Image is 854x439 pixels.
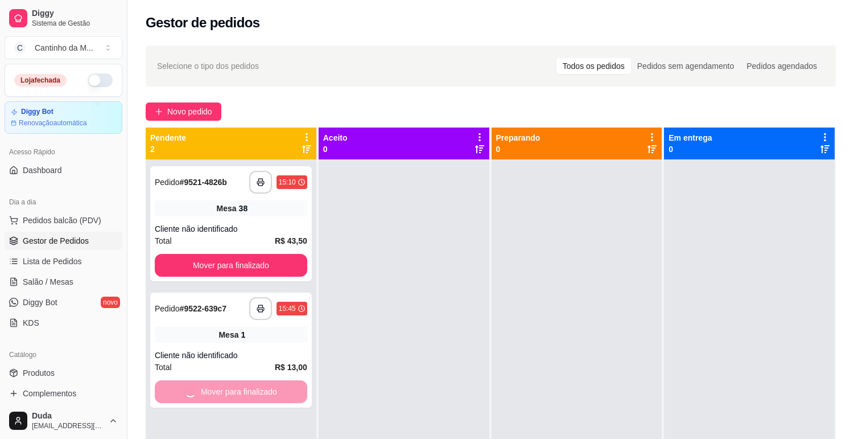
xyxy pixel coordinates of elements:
div: Loja fechada [14,74,67,87]
span: Selecione o tipo dos pedidos [157,60,259,72]
a: Complementos [5,384,122,403]
p: Preparando [496,132,541,143]
a: Gestor de Pedidos [5,232,122,250]
span: Total [155,361,172,374]
div: Pedidos sem agendamento [631,58,740,74]
span: Salão / Mesas [23,276,73,288]
div: Cliente não identificado [155,223,307,235]
strong: R$ 43,50 [275,236,307,245]
h2: Gestor de pedidos [146,14,260,32]
span: plus [155,108,163,116]
a: Lista de Pedidos [5,252,122,270]
span: Diggy [32,9,118,19]
span: Gestor de Pedidos [23,235,89,247]
button: Mover para finalizado [155,254,307,277]
div: 15:45 [279,304,296,313]
p: 0 [323,143,348,155]
span: Produtos [23,367,55,379]
div: Pedidos agendados [740,58,823,74]
a: DiggySistema de Gestão [5,5,122,32]
strong: # 9521-4826b [180,178,227,187]
p: Pendente [150,132,186,143]
span: Total [155,235,172,247]
span: Pedidos balcão (PDV) [23,215,101,226]
span: Duda [32,411,104,421]
span: KDS [23,317,39,329]
p: 2 [150,143,186,155]
div: 1 [241,329,245,340]
a: Diggy BotRenovaçãoautomática [5,101,122,134]
span: Pedido [155,178,180,187]
strong: R$ 13,00 [275,363,307,372]
div: Cantinho da M ... [35,42,93,54]
a: Dashboard [5,161,122,179]
div: Dia a dia [5,193,122,211]
span: Diggy Bot [23,297,57,308]
a: Salão / Mesas [5,273,122,291]
div: Cliente não identificado [155,350,307,361]
span: Mesa [217,203,237,214]
div: 15:10 [279,178,296,187]
button: Duda[EMAIL_ADDRESS][DOMAIN_NAME] [5,407,122,434]
span: Dashboard [23,165,62,176]
span: C [14,42,26,54]
article: Diggy Bot [21,108,53,116]
p: 0 [496,143,541,155]
strong: # 9522-639c7 [180,304,227,313]
div: Todos os pedidos [556,58,631,74]
p: 0 [669,143,712,155]
a: Produtos [5,364,122,382]
span: Novo pedido [167,105,212,118]
button: Pedidos balcão (PDV) [5,211,122,229]
span: Sistema de Gestão [32,19,118,28]
button: Novo pedido [146,102,221,121]
p: Aceito [323,132,348,143]
article: Renovação automática [19,118,86,128]
div: Catálogo [5,346,122,364]
div: 38 [239,203,248,214]
div: Acesso Rápido [5,143,122,161]
a: Diggy Botnovo [5,293,122,311]
button: Select a team [5,36,122,59]
span: [EMAIL_ADDRESS][DOMAIN_NAME] [32,421,104,430]
span: Complementos [23,388,76,399]
span: Mesa [218,329,238,340]
button: Alterar Status [88,73,113,87]
a: KDS [5,314,122,332]
span: Pedido [155,304,180,313]
p: Em entrega [669,132,712,143]
span: Lista de Pedidos [23,256,82,267]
